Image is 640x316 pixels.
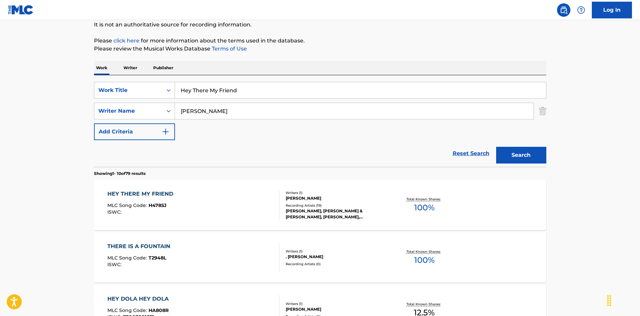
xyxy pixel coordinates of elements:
a: Public Search [557,3,570,17]
div: Recording Artists ( 0 ) [286,261,387,267]
a: THERE IS A FOUNTAINMLC Song Code:T2948LISWC:Writers (1). [PERSON_NAME]Recording Artists (0)Total ... [94,232,546,283]
span: MLC Song Code : [107,255,149,261]
img: help [577,6,585,14]
button: Search [496,147,546,164]
img: 9d2ae6d4665cec9f34b9.svg [162,128,170,136]
div: Writers ( 1 ) [286,301,387,306]
div: [PERSON_NAME], [PERSON_NAME] & [PERSON_NAME], [PERSON_NAME], [PERSON_NAME], [PERSON_NAME] [286,208,387,220]
p: Please review the Musical Works Database [94,45,546,53]
span: ISWC : [107,261,123,268]
img: search [560,6,568,14]
p: Work [94,61,109,75]
div: THERE IS A FOUNTAIN [107,242,174,250]
form: Search Form [94,82,546,167]
div: Writers ( 1 ) [286,249,387,254]
span: 100 % [414,254,435,266]
a: click here [113,37,140,44]
div: Help [574,3,588,17]
span: ISWC : [107,209,123,215]
img: Delete Criterion [539,103,546,119]
p: Writer [121,61,139,75]
span: H4785J [149,202,167,208]
a: HEY THERE MY FRIENDMLC Song Code:H4785JISWC:Writers (1)[PERSON_NAME]Recording Artists (19)[PERSON... [94,180,546,230]
div: . [PERSON_NAME] [286,254,387,260]
p: Please for more information about the terms used in the database. [94,37,546,45]
div: Work Title [98,86,159,94]
div: Writer Name [98,107,159,115]
p: Total Known Shares: [406,197,442,202]
div: Recording Artists ( 19 ) [286,203,387,208]
p: Showing 1 - 10 of 79 results [94,171,146,177]
p: Total Known Shares: [406,249,442,254]
div: Writers ( 1 ) [286,190,387,195]
a: Log In [592,2,632,18]
span: 100 % [414,202,435,214]
span: MLC Song Code : [107,307,149,313]
span: T2948L [149,255,166,261]
img: MLC Logo [8,5,34,15]
p: Publisher [151,61,175,75]
a: Terms of Use [210,45,247,52]
button: Add Criteria [94,123,175,140]
div: [PERSON_NAME] [286,306,387,312]
span: MLC Song Code : [107,202,149,208]
a: Reset Search [449,146,493,161]
div: [PERSON_NAME] [286,195,387,201]
div: HEY THERE MY FRIEND [107,190,177,198]
span: HA808R [149,307,169,313]
div: Drag [604,291,615,311]
p: Total Known Shares: [406,302,442,307]
iframe: Chat Widget [607,284,640,316]
div: HEY DOLA HEY DOLA [107,295,172,303]
p: It is not an authoritative source for recording information. [94,21,546,29]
